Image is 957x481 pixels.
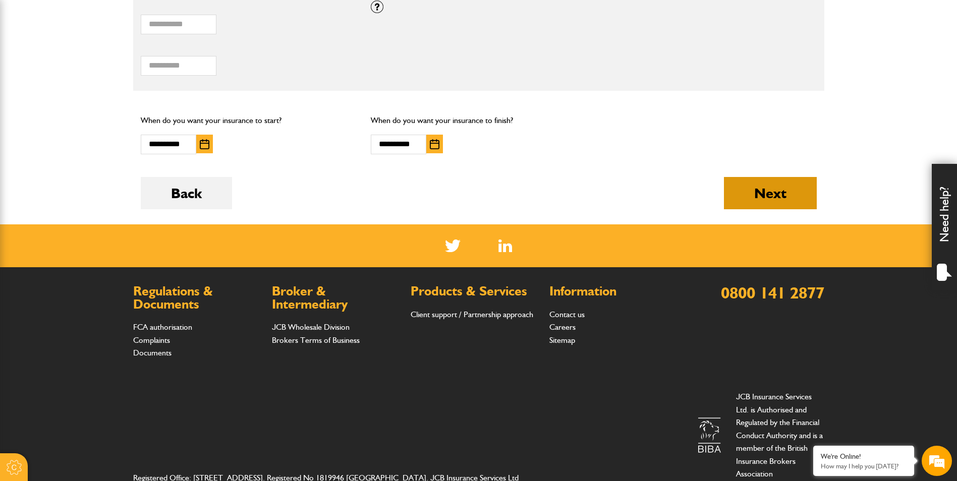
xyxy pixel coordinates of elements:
[133,335,170,345] a: Complaints
[549,285,678,298] h2: Information
[141,114,356,127] p: When do you want your insurance to start?
[498,239,512,252] a: LinkedIn
[200,139,209,149] img: Choose date
[445,239,461,252] img: Twitter
[721,283,824,303] a: 0800 141 2877
[724,177,817,209] button: Next
[411,285,539,298] h2: Products & Services
[932,164,957,290] div: Need help?
[821,452,907,461] div: We're Online!
[133,322,192,332] a: FCA authorisation
[549,310,585,319] a: Contact us
[498,239,512,252] img: Linked In
[272,335,360,345] a: Brokers Terms of Business
[430,139,439,149] img: Choose date
[133,285,262,311] h2: Regulations & Documents
[549,335,575,345] a: Sitemap
[133,348,172,357] a: Documents
[549,322,576,332] a: Careers
[272,322,350,332] a: JCB Wholesale Division
[272,285,401,311] h2: Broker & Intermediary
[736,390,824,480] p: JCB Insurance Services Ltd. is Authorised and Regulated by the Financial Conduct Authority and is...
[411,310,533,319] a: Client support / Partnership approach
[371,114,586,127] p: When do you want your insurance to finish?
[141,177,232,209] button: Back
[821,462,907,470] p: How may I help you today?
